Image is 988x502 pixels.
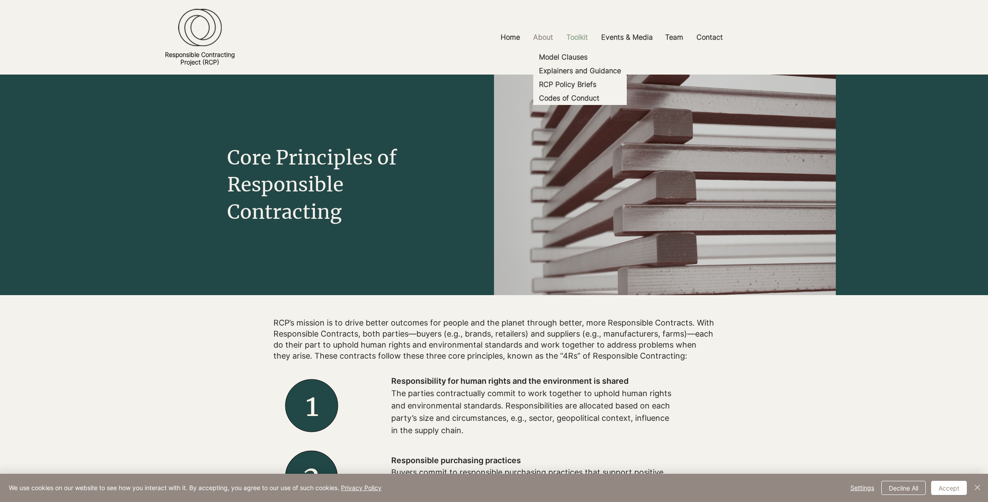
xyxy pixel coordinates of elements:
[690,27,730,47] a: Contact
[496,27,524,47] p: Home
[533,91,627,105] a: Codes of Conduct
[692,27,727,47] p: Contact
[535,50,591,64] p: Model Clauses
[227,144,425,226] h1: Core Principles of Responsible Contracting
[972,481,983,495] button: Close
[9,484,382,492] span: We use cookies on our website to see how you interact with it. By accepting, you agree to our use...
[595,27,659,47] a: Events & Media
[388,27,836,47] nav: Site
[535,91,603,105] p: Codes of Conduct
[881,481,926,495] button: Decline All
[268,386,356,426] h2: 1
[341,484,382,491] a: Privacy Policy
[527,27,560,47] a: About
[391,376,629,386] span: Responsibility for human rights and the environment is shared
[850,481,874,495] span: Settings
[533,64,627,78] a: Explainers and Guidance
[391,467,674,500] p: Buyers commit to responsible purchasing practices that support positive human rights and environm...
[273,317,715,362] h2: RCP’s mission is to drive better outcomes for people and the planet through better, more Responsi...
[535,64,625,78] p: Explainers and Guidance
[533,50,627,64] a: Model Clauses
[597,27,657,47] p: Events & Media
[562,27,592,47] p: Toolkit
[165,51,235,66] a: Responsible ContractingProject (RCP)
[661,27,688,47] p: Team
[391,387,674,437] p: The parties contractually commit to work together to uphold human rights and environmental standa...
[391,456,521,465] span: Responsible purchasing practices
[529,27,558,47] p: About
[535,78,600,91] p: RCP Policy Briefs
[560,27,595,47] a: Toolkit
[931,481,967,495] button: Accept
[494,75,836,295] img: pexels-noahdwilke-68725_edited.jpg
[268,457,356,497] h2: 2
[533,78,627,91] a: RCP Policy Briefs
[972,482,983,493] img: Close
[659,27,690,47] a: Team
[494,27,527,47] a: Home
